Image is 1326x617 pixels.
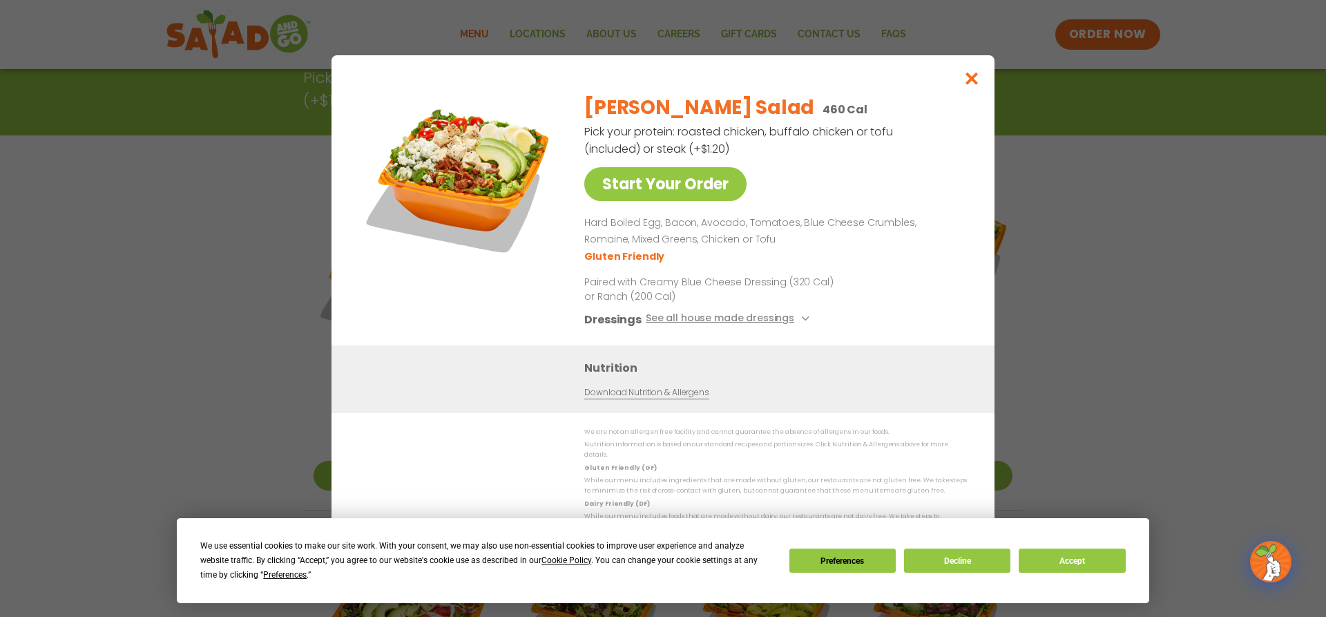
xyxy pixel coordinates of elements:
[823,101,867,118] p: 460 Cal
[1019,549,1125,573] button: Accept
[584,310,642,328] h3: Dressings
[584,427,967,437] p: We are not an allergen free facility and cannot guarantee the absence of allergens in our foods.
[584,511,967,533] p: While our menu includes foods that are made without dairy, our restaurants are not dairy free. We...
[584,167,747,201] a: Start Your Order
[541,556,591,565] span: Cookie Policy
[584,475,967,497] p: While our menu includes ingredients that are made without gluten, our restaurants are not gluten ...
[584,93,814,122] h2: [PERSON_NAME] Salad
[584,439,967,461] p: Nutrition information is based on our standard recipes and portion sizes. Click Nutrition & Aller...
[584,249,666,263] li: Gluten Friendly
[789,549,896,573] button: Preferences
[200,539,772,582] div: We use essential cookies to make our site work. With your consent, we may also use non-essential ...
[646,310,814,328] button: See all house made dressings
[584,386,709,399] a: Download Nutrition & Allergens
[263,570,307,580] span: Preferences
[904,549,1010,573] button: Decline
[1251,542,1290,581] img: wpChatIcon
[584,274,840,303] p: Paired with Creamy Blue Cheese Dressing (320 Cal) or Ranch (200 Cal)
[584,359,974,376] h3: Nutrition
[584,463,656,471] strong: Gluten Friendly (GF)
[177,518,1149,603] div: Cookie Consent Prompt
[363,83,556,276] img: Featured product photo for Cobb Salad
[584,499,649,507] strong: Dairy Friendly (DF)
[584,215,961,248] p: Hard Boiled Egg, Bacon, Avocado, Tomatoes, Blue Cheese Crumbles, Romaine, Mixed Greens, Chicken o...
[950,55,995,102] button: Close modal
[584,123,895,158] p: Pick your protein: roasted chicken, buffalo chicken or tofu (included) or steak (+$1.20)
